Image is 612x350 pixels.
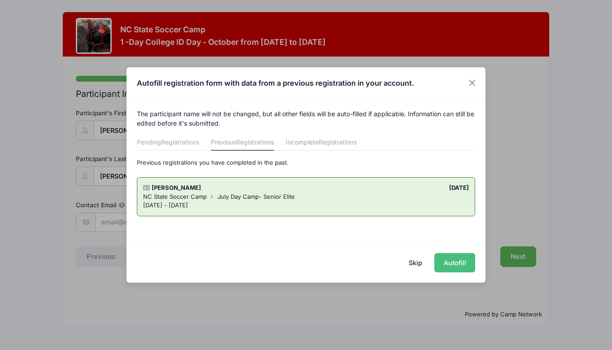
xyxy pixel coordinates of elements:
p: The participant name will not be changed, but all other fields will be auto-filled if applicable.... [137,109,476,128]
div: [DATE] [306,184,473,192]
button: Autofill [434,253,475,272]
div: [DATE] - [DATE] [143,201,469,210]
a: Previous [211,135,274,151]
button: Close [464,75,481,91]
a: Incomplete [286,135,357,151]
span: Registrations [236,138,274,146]
span: Registrations [161,138,199,146]
span: NC State Soccer Camp [143,193,207,200]
a: Pending [137,135,199,151]
span: Registrations [319,138,357,146]
span: July Day Camp- Senior Elite [218,193,295,200]
p: Previous registrations you have completed in the past. [137,158,476,167]
div: [PERSON_NAME] [139,184,306,192]
button: Skip [400,253,432,272]
h4: Autofill registration form with data from a previous registration in your account. [137,78,414,88]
